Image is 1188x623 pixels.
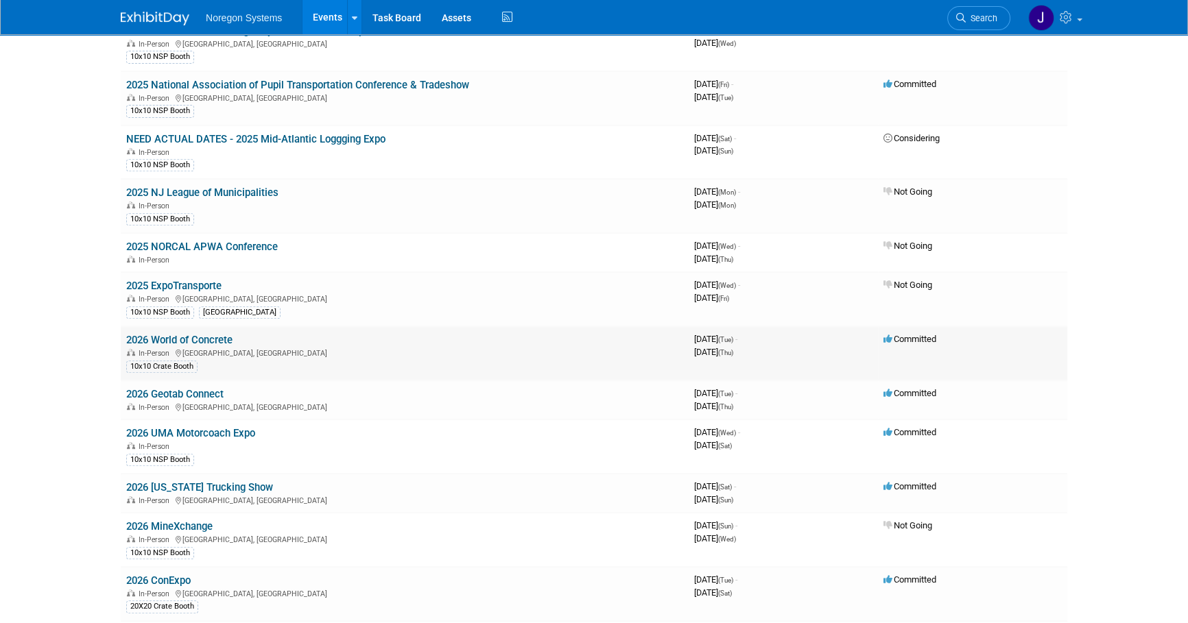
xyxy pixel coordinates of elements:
span: Not Going [883,280,932,290]
div: 10x10 NSP Booth [126,213,194,225]
span: [DATE] [694,145,733,156]
span: - [731,79,733,89]
span: In-Person [139,94,174,103]
span: - [738,186,740,197]
span: (Thu) [718,403,733,411]
span: (Wed) [718,429,736,437]
div: 10x10 NSP Booth [126,51,194,63]
div: 10x10 NSP Booth [126,547,194,559]
span: (Sat) [718,589,732,597]
span: [DATE] [694,199,736,210]
span: (Sun) [718,147,733,155]
a: 2025 NJ League of Municipalities [126,186,278,199]
img: In-Person Event [127,535,135,542]
span: [DATE] [694,440,732,450]
img: In-Person Event [127,349,135,356]
span: In-Person [139,349,174,358]
span: (Tue) [718,336,733,343]
span: (Sat) [718,135,732,143]
div: 10x10 NSP Booth [126,159,194,171]
span: [DATE] [694,133,736,143]
span: Committed [883,481,936,491]
img: In-Person Event [127,148,135,155]
span: In-Person [139,40,174,49]
img: In-Person Event [127,496,135,503]
a: NEED ACTUAL DATES - 2025 Mid-Atlantic Loggging Expo [126,133,385,145]
span: - [735,388,737,398]
span: [DATE] [694,401,733,411]
img: In-Person Event [127,295,135,302]
a: 2026 MineXchange [126,520,213,533]
span: (Tue) [718,94,733,101]
span: In-Person [139,256,174,265]
span: (Sun) [718,522,733,530]
span: In-Person [139,535,174,544]
img: In-Person Event [127,403,135,410]
div: [GEOGRAPHIC_DATA], [GEOGRAPHIC_DATA] [126,533,683,544]
span: (Mon) [718,201,736,209]
span: [DATE] [694,254,733,264]
div: [GEOGRAPHIC_DATA], [GEOGRAPHIC_DATA] [126,92,683,103]
span: Not Going [883,520,932,530]
a: 2026 World of Concrete [126,334,233,346]
span: Not Going [883,186,932,197]
div: 10x10 NSP Booth [126,454,194,466]
span: - [738,427,740,437]
a: Search [947,6,1010,30]
span: In-Person [139,496,174,505]
span: (Thu) [718,349,733,356]
div: [GEOGRAPHIC_DATA], [GEOGRAPHIC_DATA] [126,347,683,358]
div: [GEOGRAPHIC_DATA], [GEOGRAPHIC_DATA] [126,38,683,49]
span: Considering [883,133,940,143]
img: In-Person Event [127,256,135,262]
span: [DATE] [694,481,736,491]
img: ExhibitDay [121,12,189,25]
span: In-Person [139,442,174,451]
span: (Wed) [718,282,736,289]
span: - [738,280,740,290]
span: - [734,133,736,143]
img: In-Person Event [127,94,135,101]
img: Johana Gil [1028,5,1054,31]
div: 10x10 NSP Booth [126,306,194,319]
span: [DATE] [694,520,737,530]
span: [DATE] [694,186,740,197]
div: [GEOGRAPHIC_DATA], [GEOGRAPHIC_DATA] [126,587,683,598]
a: 2025 National Association of Pupil Transportation Conference & Tradeshow [126,79,469,91]
span: [DATE] [694,347,733,357]
span: (Fri) [718,295,729,302]
span: [DATE] [694,293,729,303]
span: In-Person [139,403,174,412]
span: Committed [883,427,936,437]
a: 2026 UMA Motorcoach Expo [126,427,255,439]
span: (Thu) [718,256,733,263]
span: [DATE] [694,280,740,290]
span: In-Person [139,201,174,210]
img: In-Person Event [127,442,135,449]
span: In-Person [139,589,174,598]
span: [DATE] [694,38,736,48]
img: In-Person Event [127,40,135,47]
span: Not Going [883,241,932,251]
span: (Sat) [718,442,732,450]
span: - [738,241,740,251]
div: [GEOGRAPHIC_DATA], [GEOGRAPHIC_DATA] [126,401,683,412]
span: Committed [883,79,936,89]
div: [GEOGRAPHIC_DATA] [199,306,281,319]
span: - [735,574,737,585]
span: Committed [883,334,936,344]
span: [DATE] [694,388,737,398]
span: Noregon Systems [206,12,282,23]
span: [DATE] [694,494,733,504]
span: (Sun) [718,496,733,504]
span: (Tue) [718,576,733,584]
span: - [735,520,737,530]
a: 2026 [US_STATE] Trucking Show [126,481,273,493]
span: Committed [883,388,936,398]
span: [DATE] [694,79,733,89]
span: Committed [883,574,936,585]
img: In-Person Event [127,201,135,208]
span: [DATE] [694,92,733,102]
span: [DATE] [694,427,740,437]
span: (Wed) [718,40,736,47]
